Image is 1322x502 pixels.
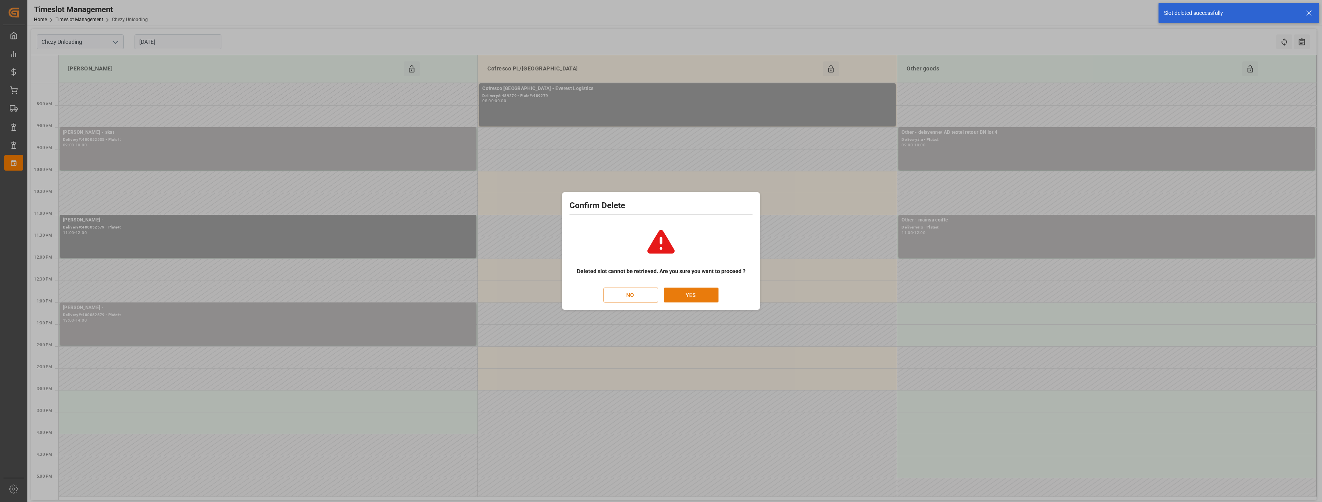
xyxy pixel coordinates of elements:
[639,220,683,263] img: warning
[569,200,753,212] h2: Confirm Delete
[664,288,718,302] button: YES
[604,288,658,302] button: NO
[577,267,745,275] span: Deleted slot cannot be retrieved. Are you sure you want to proceed ?
[1164,9,1299,17] div: Slot deleted successfully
